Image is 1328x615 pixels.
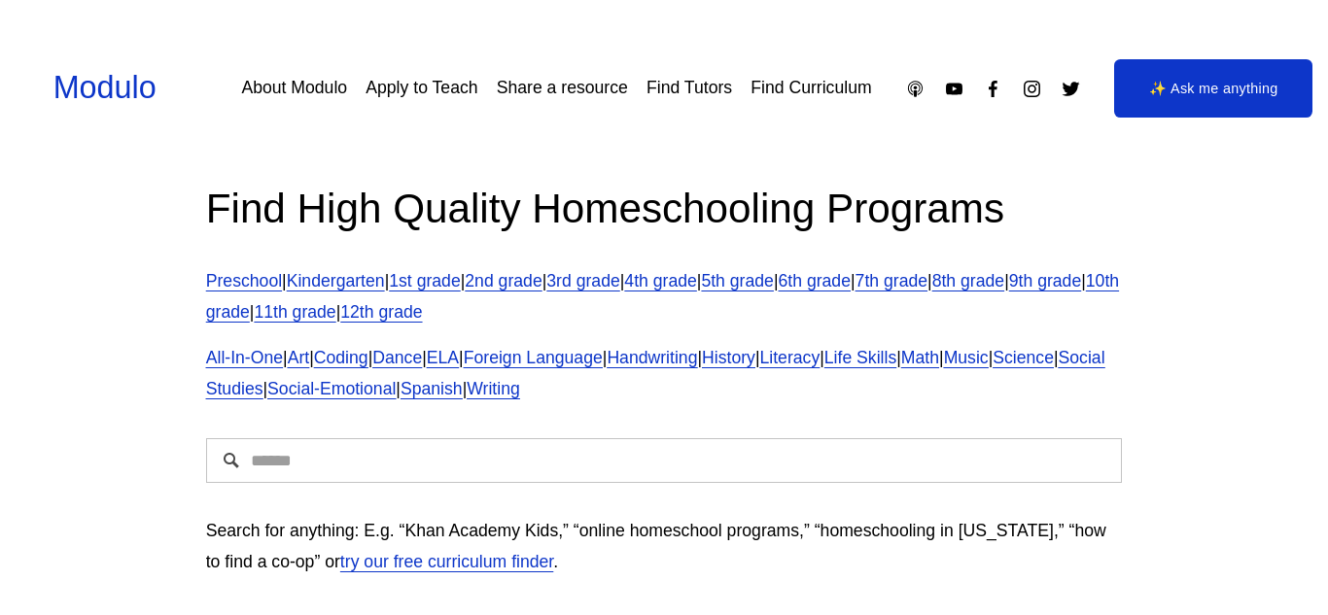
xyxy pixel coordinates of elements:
a: 12th grade [340,302,422,322]
a: 9th grade [1009,271,1081,290]
a: All-In-One [206,348,283,367]
a: Spanish [401,379,463,398]
a: 8th grade [932,271,1004,290]
a: try our free curriculum finder [340,552,553,571]
a: Apply to Teach [366,71,477,105]
a: Preschool [206,271,282,290]
a: 4th grade [624,271,696,290]
p: | | | | | | | | | | | | | [206,266,1123,328]
a: 1st grade [389,271,461,290]
a: Modulo [53,70,157,105]
a: 5th grade [701,271,773,290]
a: Coding [314,348,368,367]
a: 2nd grade [465,271,542,290]
a: Kindergarten [287,271,385,290]
a: 7th grade [856,271,927,290]
a: 10th grade [206,271,1119,322]
a: Writing [467,379,520,398]
a: Handwriting [607,348,697,367]
p: | | | | | | | | | | | | | | | | [206,343,1123,405]
a: Facebook [983,79,1003,99]
a: Find Tutors [647,71,732,105]
a: Twitter [1061,79,1081,99]
a: History [702,348,755,367]
a: Math [901,348,939,367]
a: Instagram [1022,79,1042,99]
p: Search for anything: E.g. “Khan Academy Kids,” “online homeschool programs,” “homeschooling in [U... [206,516,1123,578]
a: 11th grade [254,302,335,322]
a: Life Skills [824,348,896,367]
a: Find Curriculum [751,71,871,105]
input: Search [206,438,1123,483]
a: Share a resource [497,71,628,105]
a: 3rd grade [546,271,619,290]
a: Dance [372,348,422,367]
a: About Modulo [241,71,347,105]
a: Foreign Language [464,348,603,367]
a: Social-Emotional [267,379,396,398]
a: ✨ Ask me anything [1114,59,1312,118]
a: ELA [427,348,459,367]
a: Literacy [759,348,820,367]
a: YouTube [944,79,964,99]
a: 6th grade [779,271,851,290]
a: Art [288,348,310,367]
a: Music [944,348,989,367]
a: Science [993,348,1054,367]
a: Apple Podcasts [905,79,926,99]
a: Social Studies [206,348,1105,398]
h2: Find High Quality Homeschooling Programs [206,182,1123,235]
